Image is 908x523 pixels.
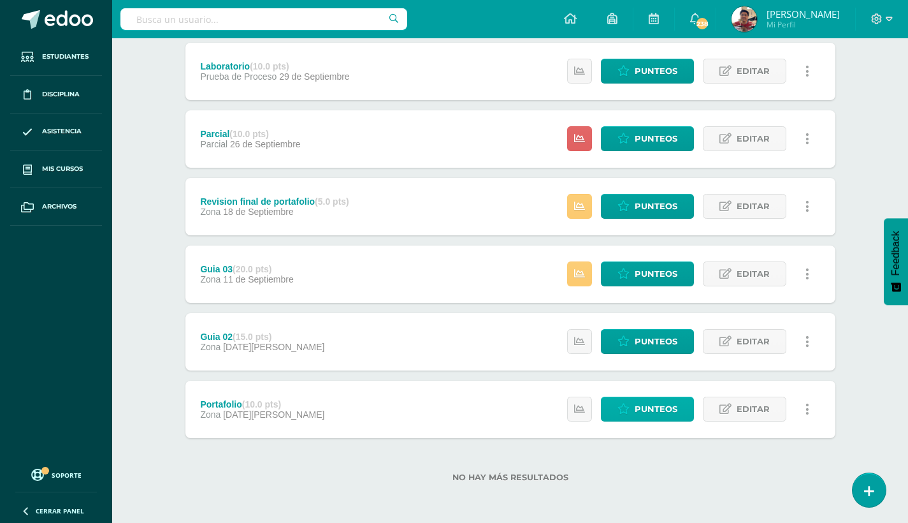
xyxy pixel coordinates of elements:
span: Cerrar panel [36,506,84,515]
div: Guia 02 [200,332,324,342]
div: Portafolio [200,399,324,409]
span: Zona [200,342,220,352]
a: Soporte [15,466,97,483]
a: Estudiantes [10,38,102,76]
span: 18 de Septiembre [223,207,294,217]
strong: (20.0 pts) [233,264,271,274]
a: Punteos [601,59,694,84]
div: Guia 03 [200,264,293,274]
span: Disciplina [42,89,80,99]
a: Punteos [601,329,694,354]
span: Archivos [42,202,76,212]
span: [PERSON_NAME] [767,8,840,20]
span: Punteos [635,262,677,286]
strong: (5.0 pts) [315,196,349,207]
span: 29 de Septiembre [279,71,350,82]
div: Revision final de portafolio [200,196,349,207]
span: Editar [737,59,770,83]
a: Mis cursos [10,151,102,188]
div: Parcial [200,129,300,139]
a: Disciplina [10,76,102,114]
strong: (10.0 pts) [229,129,268,139]
a: Punteos [601,194,694,219]
span: Editar [737,262,770,286]
span: Asistencia [42,126,82,136]
label: No hay más resultados [185,473,835,482]
span: [DATE][PERSON_NAME] [223,342,324,352]
span: Parcial [200,139,227,149]
span: 26 de Septiembre [230,139,301,149]
span: [DATE][PERSON_NAME] [223,409,324,420]
input: Busca un usuario... [120,8,407,30]
strong: (10.0 pts) [250,61,289,71]
span: Editar [737,397,770,421]
span: Punteos [635,127,677,151]
span: Zona [200,409,220,420]
a: Punteos [601,126,694,151]
span: Punteos [635,195,677,218]
strong: (15.0 pts) [233,332,271,342]
span: 238 [695,17,709,31]
span: Mis cursos [42,164,83,174]
a: Punteos [601,261,694,286]
span: Punteos [635,397,677,421]
span: Zona [200,274,220,284]
span: Estudiantes [42,52,89,62]
span: Zona [200,207,220,217]
span: Feedback [890,231,902,276]
span: 11 de Septiembre [223,274,294,284]
span: Punteos [635,59,677,83]
span: Prueba de Proceso [200,71,277,82]
a: Archivos [10,188,102,226]
a: Punteos [601,397,694,422]
span: Punteos [635,330,677,353]
span: Editar [737,127,770,151]
span: Editar [737,195,770,218]
span: Soporte [52,471,82,480]
strong: (10.0 pts) [242,399,281,409]
span: Mi Perfil [767,19,840,30]
button: Feedback - Mostrar encuesta [884,218,908,305]
span: Editar [737,330,770,353]
div: Laboratorio [200,61,349,71]
a: Asistencia [10,114,102,151]
img: bfd5407fb0f443f67a8cea95c6a37b99.png [731,6,757,32]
